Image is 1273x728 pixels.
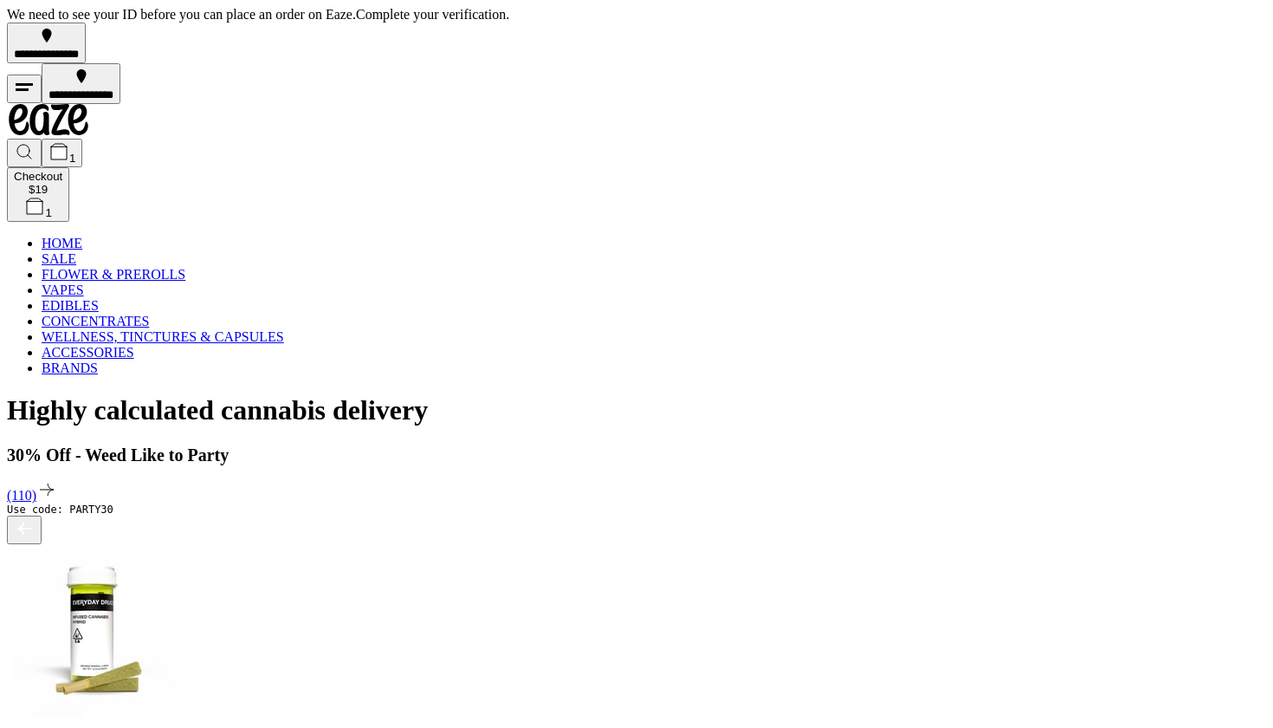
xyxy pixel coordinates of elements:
a: SALE [42,251,76,266]
div: Checkout [14,170,62,183]
a: BRANDS [42,361,98,375]
a: FLOWER & PREROLLS [42,267,185,282]
button: Checkout$191 [7,167,69,222]
a: CONCENTRATES [42,314,149,328]
p: Use code: PARTY30 [7,504,866,516]
img: Everyday - 24k Gold Punch Infused 2-Pack - 1g [7,544,180,718]
span: 1 [69,152,75,165]
div: $ 19 [14,183,62,196]
a: ACCESSORIES [42,345,134,360]
a: VAPES [42,283,84,297]
span: 1 [45,206,51,219]
span: We need to see your ID before you can place an order on Eaze. [7,7,356,22]
span: Complete your verification. [356,7,509,22]
h1: Highly calculated cannabis delivery [7,394,1266,426]
a: HOME [42,236,82,250]
button: 1 [42,139,82,167]
a: WELLNESS, TINCTURES & CAPSULES [42,329,284,344]
div: We need to see your ID before you can place an order on Eaze.Complete your verification. [7,7,1266,23]
h2: 30% Off - Weed Like to Party [7,445,1266,465]
a: EDIBLES [42,298,99,313]
a: (110) [7,479,1266,504]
